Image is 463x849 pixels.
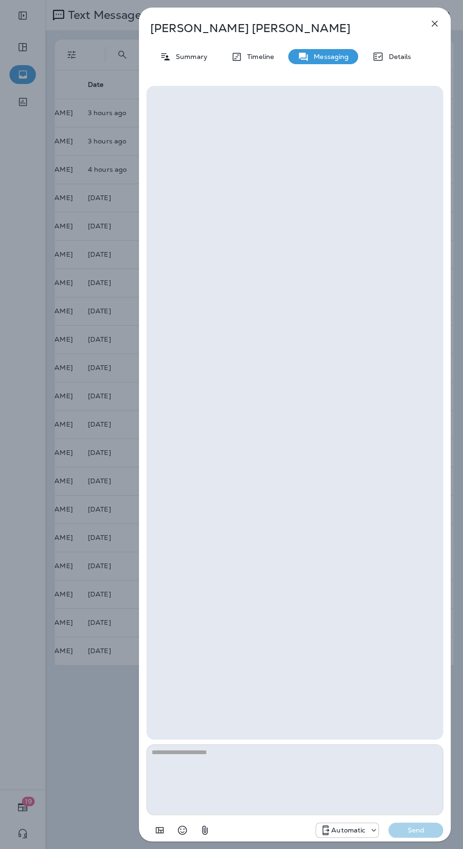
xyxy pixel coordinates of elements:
button: Add in a premade template [150,821,169,840]
p: Timeline [242,53,274,60]
p: Messaging [309,53,349,60]
p: Automatic [331,826,365,834]
p: Details [384,53,411,60]
p: [PERSON_NAME] [PERSON_NAME] [150,22,408,35]
p: Summary [171,53,207,60]
button: Select an emoji [173,821,192,840]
